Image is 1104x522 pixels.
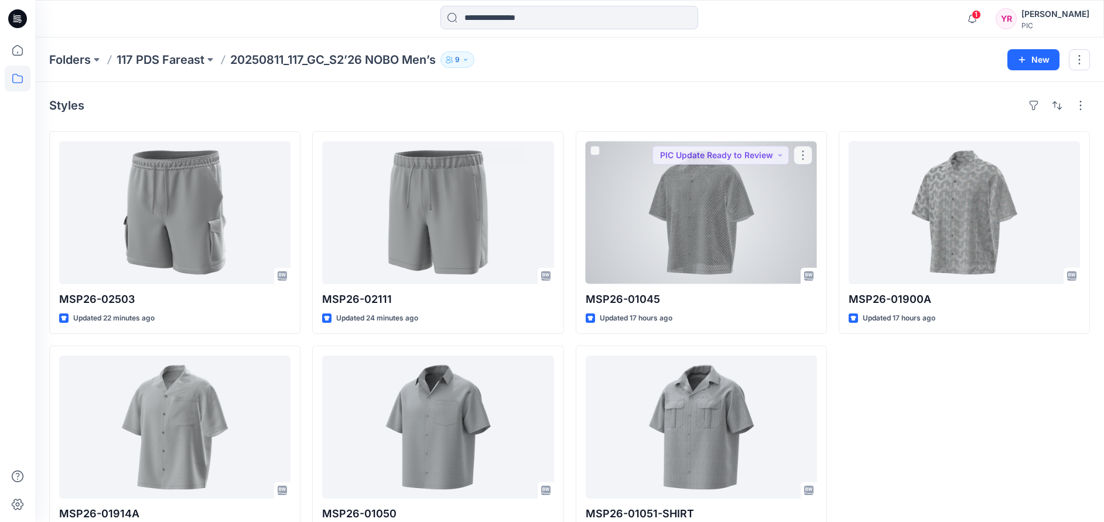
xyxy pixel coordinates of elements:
div: [PERSON_NAME] [1021,7,1089,21]
a: MSP26-01045 [586,141,817,284]
a: MSP26-01914A [59,356,290,499]
div: YR [996,8,1017,29]
p: MSP26-01051-SHIRT [586,506,817,522]
p: MSP26-02111 [322,291,553,308]
a: MSP26-01900A [849,141,1080,284]
a: MSP26-02503 [59,141,290,284]
button: New [1007,49,1059,70]
a: MSP26-02111 [322,141,553,284]
h4: Styles [49,98,84,112]
p: Updated 17 hours ago [863,312,935,325]
p: MSP26-01900A [849,291,1080,308]
a: MSP26-01050 [322,356,553,499]
p: Updated 24 minutes ago [336,312,418,325]
span: 1 [972,10,981,19]
button: 9 [440,52,474,68]
p: MSP26-01914A [59,506,290,522]
a: MSP26-01051-SHIRT [586,356,817,499]
p: 9 [455,53,460,66]
p: MSP26-01050 [322,506,553,522]
a: Folders [49,52,91,68]
p: 20250811_117_GC_S2’26 NOBO Men’s [230,52,436,68]
p: Updated 17 hours ago [600,312,672,325]
div: PIC [1021,21,1089,30]
p: MSP26-02503 [59,291,290,308]
p: Updated 22 minutes ago [73,312,155,325]
p: MSP26-01045 [586,291,817,308]
a: 117 PDS Fareast [117,52,204,68]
